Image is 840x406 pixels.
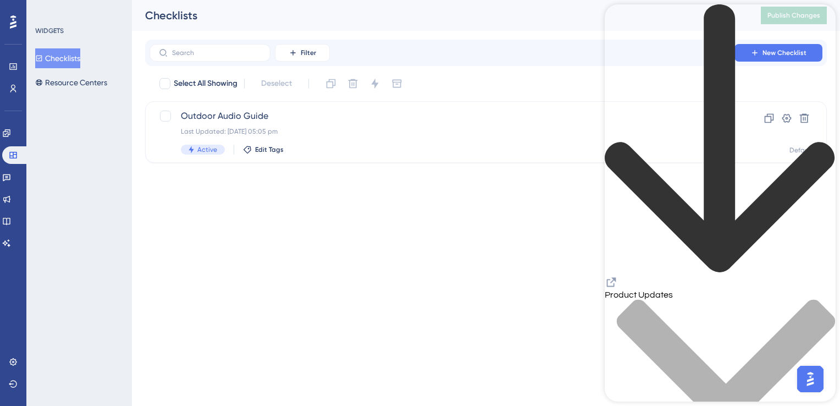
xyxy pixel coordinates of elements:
[35,73,107,92] button: Resource Centers
[172,49,261,57] input: Search
[243,145,284,154] button: Edit Tags
[261,77,292,90] span: Deselect
[251,74,302,94] button: Deselect
[3,3,30,30] button: Open AI Assistant Launcher
[255,145,284,154] span: Edit Tags
[7,7,26,26] img: launcher-image-alternative-text
[181,109,703,123] span: Outdoor Audio Guide
[181,127,703,136] div: Last Updated: [DATE] 05:05 pm
[35,48,80,68] button: Checklists
[301,48,316,57] span: Filter
[174,77,237,90] span: Select All Showing
[35,26,64,35] div: WIDGETS
[275,44,330,62] button: Filter
[26,3,69,16] span: Need Help?
[197,145,217,154] span: Active
[145,8,733,23] div: Checklists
